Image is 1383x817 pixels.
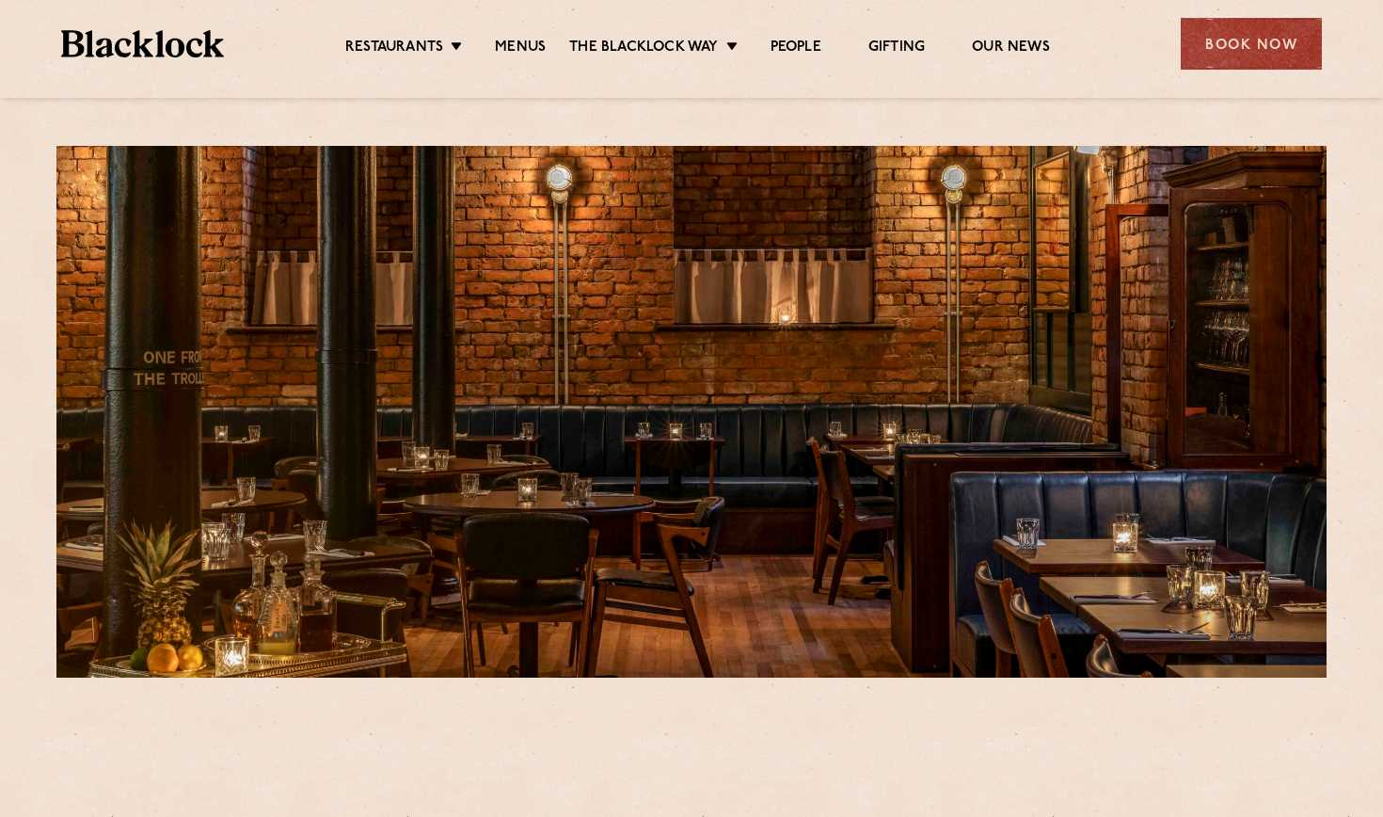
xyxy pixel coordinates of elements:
[1181,18,1322,70] div: Book Now
[61,30,224,57] img: BL_Textured_Logo-footer-cropped.svg
[972,39,1050,59] a: Our News
[569,39,718,59] a: The Blacklock Way
[345,39,443,59] a: Restaurants
[495,39,546,59] a: Menus
[868,39,925,59] a: Gifting
[771,39,821,59] a: People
